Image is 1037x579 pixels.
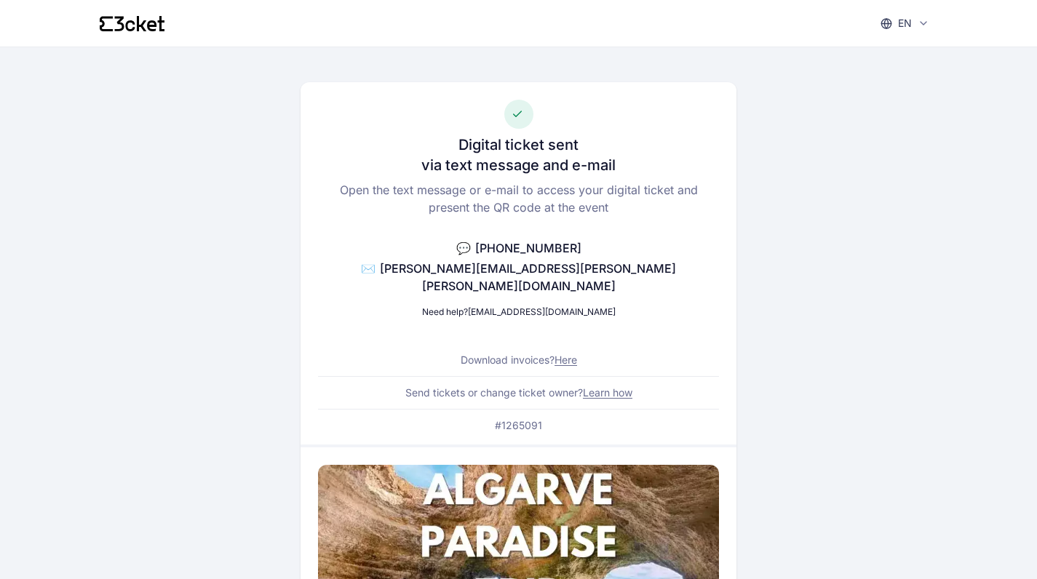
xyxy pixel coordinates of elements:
[468,306,616,317] a: [EMAIL_ADDRESS][DOMAIN_NAME]
[461,353,577,367] p: Download invoices?
[422,306,468,317] span: Need help?
[405,386,632,400] p: Send tickets or change ticket owner?
[583,386,632,399] a: Learn how
[456,241,471,255] span: 💬
[475,241,581,255] span: [PHONE_NUMBER]
[495,418,542,433] p: #1265091
[555,354,577,366] a: Here
[421,155,616,175] h3: via text message and e-mail
[458,135,579,155] h3: Digital ticket sent
[898,16,912,31] p: en
[361,261,376,276] span: ✉️
[380,261,676,293] span: [PERSON_NAME][EMAIL_ADDRESS][PERSON_NAME][PERSON_NAME][DOMAIN_NAME]
[318,181,719,216] p: Open the text message or e-mail to access your digital ticket and present the QR code at the event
